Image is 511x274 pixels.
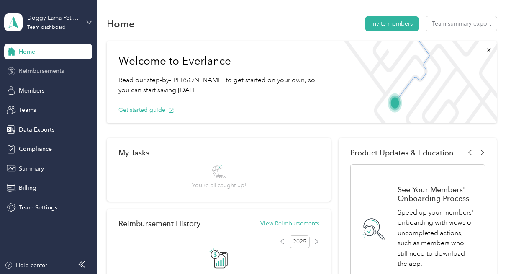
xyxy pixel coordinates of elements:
[350,148,454,157] span: Product Updates & Education
[107,19,135,28] h1: Home
[5,261,47,270] button: Help center
[398,185,476,203] h1: See Your Members' Onboarding Process
[365,16,419,31] button: Invite members
[27,25,66,30] div: Team dashboard
[338,41,497,123] img: Welcome to everlance
[192,181,246,190] span: You’re all caught up!
[118,106,174,114] button: Get started guide
[19,145,52,153] span: Compliance
[27,13,80,22] div: Doggy Lama Pet Care
[118,219,200,228] h2: Reimbursement History
[260,219,319,228] button: View Reimbursements
[19,86,44,95] span: Members
[290,235,310,248] span: 2025
[19,67,64,75] span: Reimbursements
[426,16,497,31] button: Team summary export
[19,164,44,173] span: Summary
[398,207,476,269] p: Speed up your members' onboarding with views of uncompleted actions, such as members who still ne...
[19,203,57,212] span: Team Settings
[19,125,54,134] span: Data Exports
[118,54,326,68] h1: Welcome to Everlance
[19,47,35,56] span: Home
[118,75,326,96] p: Read our step-by-[PERSON_NAME] to get started on your own, so you can start saving [DATE].
[118,148,319,157] div: My Tasks
[464,227,511,274] iframe: Everlance-gr Chat Button Frame
[19,106,36,114] span: Teams
[19,184,36,192] span: Billing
